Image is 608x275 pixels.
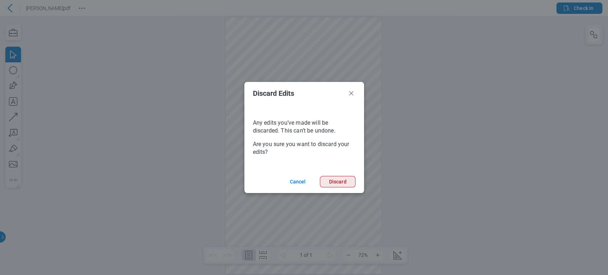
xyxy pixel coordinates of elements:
button: Close [347,89,355,98]
p: Any edits you’ve made will be discarded. This can’t be undone. [253,119,355,135]
button: Cancel [281,176,314,187]
p: Are you sure you want to discard your edits? [253,140,355,156]
button: Discard [320,176,355,187]
h2: Discard Edits [253,89,344,97]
